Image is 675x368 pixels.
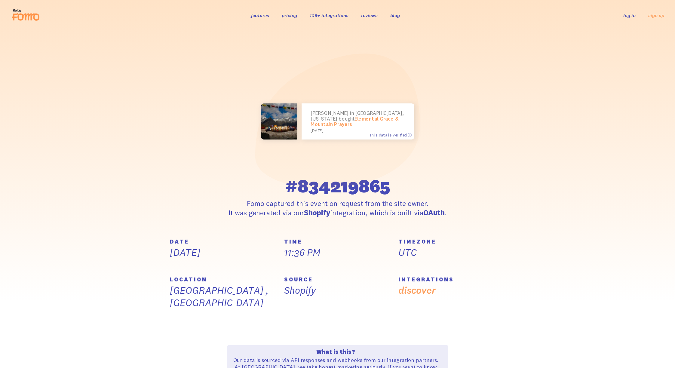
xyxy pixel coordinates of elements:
span: #834219865 [285,176,390,195]
p: [GEOGRAPHIC_DATA] , [GEOGRAPHIC_DATA] [170,284,277,309]
h5: TIME [284,239,391,244]
p: [PERSON_NAME] in [GEOGRAPHIC_DATA], [US_STATE] bought [311,111,405,133]
a: features [251,12,269,18]
a: pricing [282,12,297,18]
a: sign up [648,12,664,19]
strong: Shopify [304,208,330,217]
h5: LOCATION [170,277,277,282]
h4: What is this? [231,349,441,355]
a: 106+ integrations [310,12,348,18]
small: [DATE] [311,128,403,133]
h5: INTEGRATIONS [398,277,505,282]
img: 20250701-170936_small.jpg [261,103,297,140]
strong: OAuth [423,208,445,217]
h5: TIMEZONE [398,239,505,244]
p: 11:36 PM [284,246,391,259]
span: This data is verified ⓘ [369,132,412,137]
a: blog [390,12,400,18]
p: [DATE] [170,246,277,259]
a: Elemental Grace & Mountain Prayers [311,115,399,127]
a: reviews [361,12,378,18]
h5: SOURCE [284,277,391,282]
a: discover [398,284,436,296]
a: log in [623,12,636,18]
p: UTC [398,246,505,259]
h5: DATE [170,239,277,244]
p: Fomo captured this event on request from the site owner. It was generated via our integration, wh... [227,199,448,217]
p: Shopify [284,284,391,297]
